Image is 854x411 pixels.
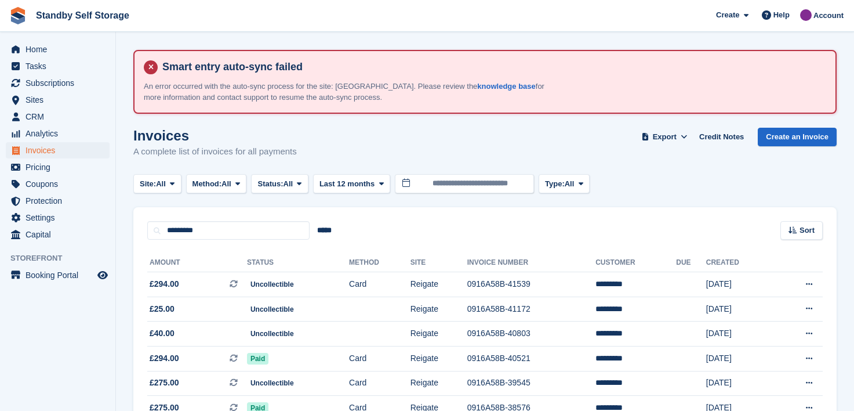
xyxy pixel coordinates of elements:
[6,193,110,209] a: menu
[247,377,297,389] span: Uncollectible
[133,174,181,193] button: Site: All
[158,60,826,74] h4: Smart entry auto-sync failed
[26,109,95,125] span: CRM
[467,322,595,347] td: 0916A58B-40803
[26,92,95,108] span: Sites
[706,297,773,322] td: [DATE]
[706,322,773,347] td: [DATE]
[706,371,773,396] td: [DATE]
[716,9,739,21] span: Create
[26,159,95,175] span: Pricing
[26,142,95,158] span: Invoices
[706,254,773,272] th: Created
[6,210,110,226] a: menu
[349,346,410,371] td: Card
[477,82,535,91] a: knowledge base
[186,174,247,193] button: Method: All
[410,254,467,272] th: Site
[284,178,293,190] span: All
[247,353,268,365] span: Paid
[319,178,375,190] span: Last 12 months
[96,268,110,282] a: Preview store
[6,159,110,175] a: menu
[9,7,27,24] img: stora-icon-8386f47178a22dfd0bd8f6a31ec36ba5ce8667c1dd55bd0f319d3a0aa187defe.svg
[467,272,595,297] td: 0916A58B-41539
[150,278,179,290] span: £294.00
[6,58,110,74] a: menu
[565,178,575,190] span: All
[6,125,110,142] a: menu
[410,346,467,371] td: Reigate
[26,176,95,192] span: Coupons
[313,174,390,193] button: Last 12 months
[6,75,110,91] a: menu
[150,352,179,365] span: £294.00
[247,254,349,272] th: Status
[26,210,95,226] span: Settings
[6,92,110,108] a: menu
[6,176,110,192] a: menu
[140,178,156,190] span: Site:
[467,371,595,396] td: 0916A58B-39545
[150,377,179,389] span: £275.00
[26,226,95,243] span: Capital
[813,10,844,21] span: Account
[653,131,677,143] span: Export
[26,125,95,142] span: Analytics
[247,304,297,315] span: Uncollectible
[144,81,550,103] p: An error occurred with the auto-sync process for the site: [GEOGRAPHIC_DATA]. Please review the f...
[349,272,410,297] td: Card
[147,254,247,272] th: Amount
[800,225,815,236] span: Sort
[247,328,297,340] span: Uncollectible
[410,297,467,322] td: Reigate
[221,178,231,190] span: All
[758,128,837,147] a: Create an Invoice
[133,145,297,158] p: A complete list of invoices for all payments
[257,178,283,190] span: Status:
[251,174,308,193] button: Status: All
[639,128,690,147] button: Export
[26,58,95,74] span: Tasks
[595,254,676,272] th: Customer
[676,254,706,272] th: Due
[410,272,467,297] td: Reigate
[150,327,175,340] span: £40.00
[26,75,95,91] span: Subscriptions
[410,322,467,347] td: Reigate
[247,279,297,290] span: Uncollectible
[706,272,773,297] td: [DATE]
[26,267,95,283] span: Booking Portal
[150,303,175,315] span: £25.00
[800,9,812,21] img: Sue Ford
[6,109,110,125] a: menu
[31,6,134,25] a: Standby Self Storage
[695,128,748,147] a: Credit Notes
[6,41,110,57] a: menu
[773,9,790,21] span: Help
[467,297,595,322] td: 0916A58B-41172
[156,178,166,190] span: All
[26,193,95,209] span: Protection
[706,346,773,371] td: [DATE]
[545,178,565,190] span: Type:
[6,267,110,283] a: menu
[133,128,297,143] h1: Invoices
[539,174,590,193] button: Type: All
[349,254,410,272] th: Method
[349,371,410,396] td: Card
[467,254,595,272] th: Invoice Number
[192,178,222,190] span: Method:
[410,371,467,396] td: Reigate
[6,226,110,243] a: menu
[26,41,95,57] span: Home
[467,346,595,371] td: 0916A58B-40521
[6,142,110,158] a: menu
[10,253,115,264] span: Storefront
